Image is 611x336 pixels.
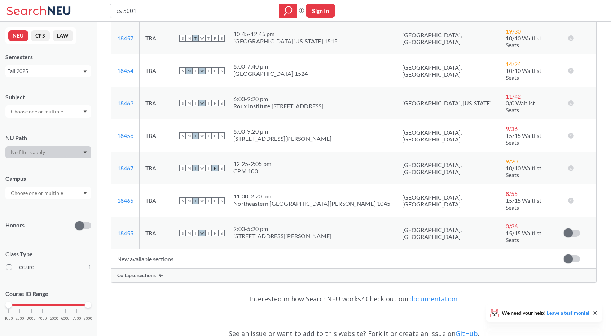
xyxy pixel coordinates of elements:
span: 11 / 42 [506,93,521,100]
span: 9 / 20 [506,158,518,165]
td: [GEOGRAPHIC_DATA], [GEOGRAPHIC_DATA] [396,217,500,249]
span: 19 / 30 [506,28,521,35]
p: Course ID Range [5,290,91,298]
span: Collapse sections [117,272,156,279]
span: W [199,197,205,204]
span: 15/15 Waitlist Seats [506,230,541,243]
input: Choose one or multiple [7,189,68,197]
span: T [192,165,199,171]
span: T [192,132,199,139]
div: Campus [5,175,91,183]
span: T [192,197,199,204]
span: T [205,132,212,139]
span: T [205,67,212,74]
span: T [192,35,199,42]
span: M [186,100,192,106]
span: T [192,67,199,74]
span: M [186,165,192,171]
button: NEU [8,30,28,41]
span: 3000 [27,317,36,320]
div: 6:00 - 9:20 pm [233,95,324,102]
span: 8 / 55 [506,190,518,197]
div: Collapse sections [111,269,596,282]
div: Semesters [5,53,91,61]
span: 0 / 36 [506,223,518,230]
span: 15/15 Waitlist Seats [506,132,541,146]
div: 6:00 - 9:20 pm [233,128,331,135]
span: T [205,35,212,42]
a: 18465 [117,197,133,204]
span: 7000 [72,317,81,320]
div: [GEOGRAPHIC_DATA] 1524 [233,70,308,77]
span: 14 / 24 [506,60,521,67]
p: Honors [5,221,25,230]
span: S [179,35,186,42]
span: W [199,67,205,74]
div: NU Path [5,134,91,142]
span: W [199,230,205,236]
span: 15/15 Waitlist Seats [506,197,541,211]
span: 10/10 Waitlist Seats [506,165,541,178]
span: 8000 [84,317,92,320]
span: T [192,230,199,236]
span: 1 [88,263,91,271]
span: F [212,230,218,236]
span: 4000 [38,317,47,320]
td: [GEOGRAPHIC_DATA], [US_STATE] [396,87,500,119]
svg: Dropdown arrow [83,192,87,195]
div: 12:25 - 2:05 pm [233,160,271,167]
span: S [218,132,225,139]
span: T [205,230,212,236]
span: S [179,100,186,106]
label: Lecture [6,262,91,272]
span: 10/10 Waitlist Seats [506,67,541,81]
span: S [179,165,186,171]
span: S [218,67,225,74]
a: 18467 [117,165,133,171]
span: F [212,132,218,139]
span: S [179,197,186,204]
span: F [212,100,218,106]
td: TBA [140,87,173,119]
div: [STREET_ADDRESS][PERSON_NAME] [233,135,331,142]
span: 5000 [50,317,58,320]
div: magnifying glass [279,4,297,18]
span: 1000 [4,317,13,320]
span: M [186,197,192,204]
span: S [179,230,186,236]
span: T [192,100,199,106]
input: Choose one or multiple [7,107,68,116]
td: [GEOGRAPHIC_DATA], [GEOGRAPHIC_DATA] [396,152,500,184]
span: S [218,35,225,42]
td: [GEOGRAPHIC_DATA], [GEOGRAPHIC_DATA] [396,54,500,87]
div: Fall 2025Dropdown arrow [5,65,91,77]
div: Interested in how SearchNEU works? Check out our [111,288,597,309]
div: CPM 100 [233,167,271,175]
td: New available sections [111,249,548,269]
svg: Dropdown arrow [83,151,87,154]
span: We need your help! [502,310,589,315]
span: S [218,230,225,236]
td: TBA [140,22,173,54]
div: Northeastern [GEOGRAPHIC_DATA][PERSON_NAME] 1045 [233,200,390,207]
div: Dropdown arrow [5,146,91,158]
div: [GEOGRAPHIC_DATA][US_STATE] 1515 [233,38,338,45]
span: W [199,165,205,171]
span: T [205,165,212,171]
div: Dropdown arrow [5,187,91,199]
svg: magnifying glass [284,6,293,16]
td: TBA [140,217,173,249]
span: M [186,230,192,236]
div: [STREET_ADDRESS][PERSON_NAME] [233,232,331,240]
span: S [218,197,225,204]
svg: Dropdown arrow [83,110,87,113]
input: Class, professor, course number, "phrase" [116,5,274,17]
span: W [199,100,205,106]
div: 6:00 - 7:40 pm [233,63,308,70]
button: CPS [31,30,50,41]
td: TBA [140,184,173,217]
a: documentation! [409,294,459,303]
td: TBA [140,54,173,87]
button: Sign In [306,4,335,18]
td: TBA [140,119,173,152]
